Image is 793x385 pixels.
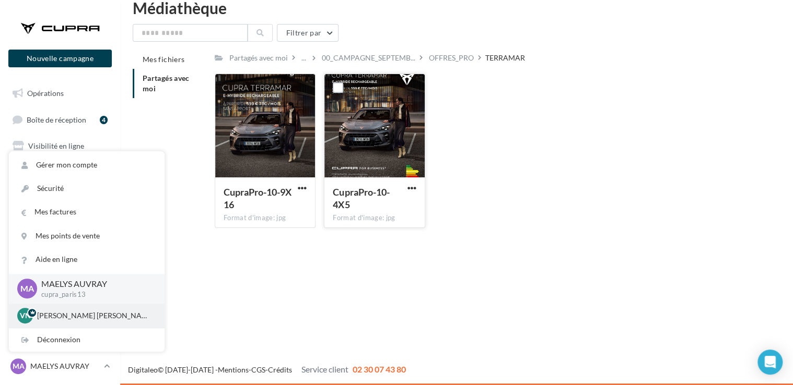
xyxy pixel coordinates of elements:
[6,239,114,261] a: Calendrier
[28,141,84,150] span: Visibilité en ligne
[299,51,308,65] div: ...
[6,161,114,183] a: Campagnes
[6,82,114,104] a: Opérations
[9,200,165,224] a: Mes factures
[6,299,114,330] a: Campagnes DataOnDemand
[429,53,474,63] div: OFFRES_PRO
[322,53,415,63] span: 00_CAMPAGNE_SEPTEMB...
[41,290,148,299] p: cupra_paris13
[333,213,416,223] div: Format d'image: jpg
[8,356,112,376] a: MA MAELYS AUVRAY
[268,365,292,374] a: Crédits
[9,153,165,177] a: Gérer mon compte
[218,365,249,374] a: Mentions
[757,350,783,375] div: Open Intercom Messenger
[9,177,165,200] a: Sécurité
[9,224,165,248] a: Mes points de vente
[20,310,31,321] span: VN
[128,365,158,374] a: Digitaleo
[37,310,152,321] p: [PERSON_NAME] [PERSON_NAME]
[6,109,114,131] a: Boîte de réception4
[9,248,165,271] a: Aide en ligne
[27,115,86,124] span: Boîte de réception
[128,365,406,374] span: © [DATE]-[DATE] - - -
[6,135,114,157] a: Visibilité en ligne
[6,187,114,209] a: Contacts
[353,364,406,374] span: 02 30 07 43 80
[229,53,288,63] div: Partagés avec moi
[30,361,100,371] p: MAELYS AUVRAY
[224,213,307,223] div: Format d'image: jpg
[9,328,165,352] div: Déconnexion
[485,53,525,63] div: TERRAMAR
[277,24,339,42] button: Filtrer par
[224,186,291,210] span: CupraPro-10-9X16
[100,116,108,124] div: 4
[27,89,64,98] span: Opérations
[6,213,114,235] a: Médiathèque
[143,55,184,64] span: Mes fichiers
[301,364,348,374] span: Service client
[20,283,34,295] span: MA
[333,186,389,210] span: CupraPro-10-4X5
[13,361,25,371] span: MA
[41,278,148,290] p: MAELYS AUVRAY
[143,74,190,93] span: Partagés avec moi
[251,365,265,374] a: CGS
[6,265,114,296] a: PLV et print personnalisable
[8,50,112,67] button: Nouvelle campagne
